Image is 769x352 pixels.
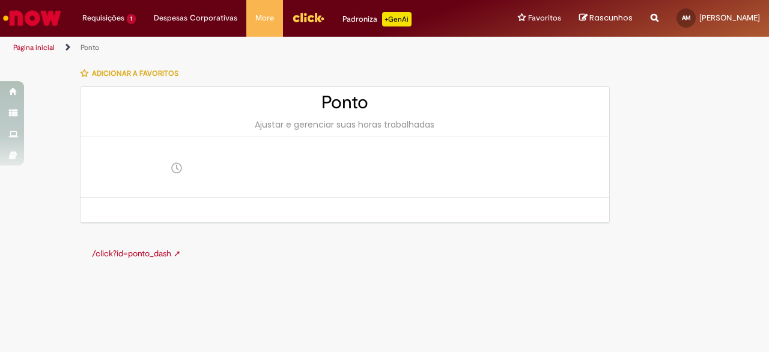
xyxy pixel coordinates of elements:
img: click_logo_yellow_360x200.png [292,8,324,26]
span: Despesas Corporativas [154,12,237,24]
span: [PERSON_NAME] [699,13,760,23]
img: ServiceNow [1,6,63,30]
span: 1 [127,14,136,24]
span: Requisições [82,12,124,24]
a: /click?id=ponto_dash ➚ [92,248,181,259]
ul: Trilhas de página [9,37,503,59]
button: Adicionar a Favoritos [80,61,185,86]
span: AM [682,14,691,22]
span: Favoritos [528,12,561,24]
img: Ponto [171,162,182,173]
span: Adicionar a Favoritos [92,69,178,78]
span: More [255,12,274,24]
p: +GenAi [382,12,412,26]
a: Rascunhos [579,13,633,24]
span: Rascunhos [589,12,633,23]
a: Ponto [81,43,99,52]
div: Padroniza [342,12,412,26]
h2: Ponto [93,93,597,113]
div: Ajustar e gerenciar suas horas trabalhadas [93,119,597,131]
a: Página inicial [13,43,55,52]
